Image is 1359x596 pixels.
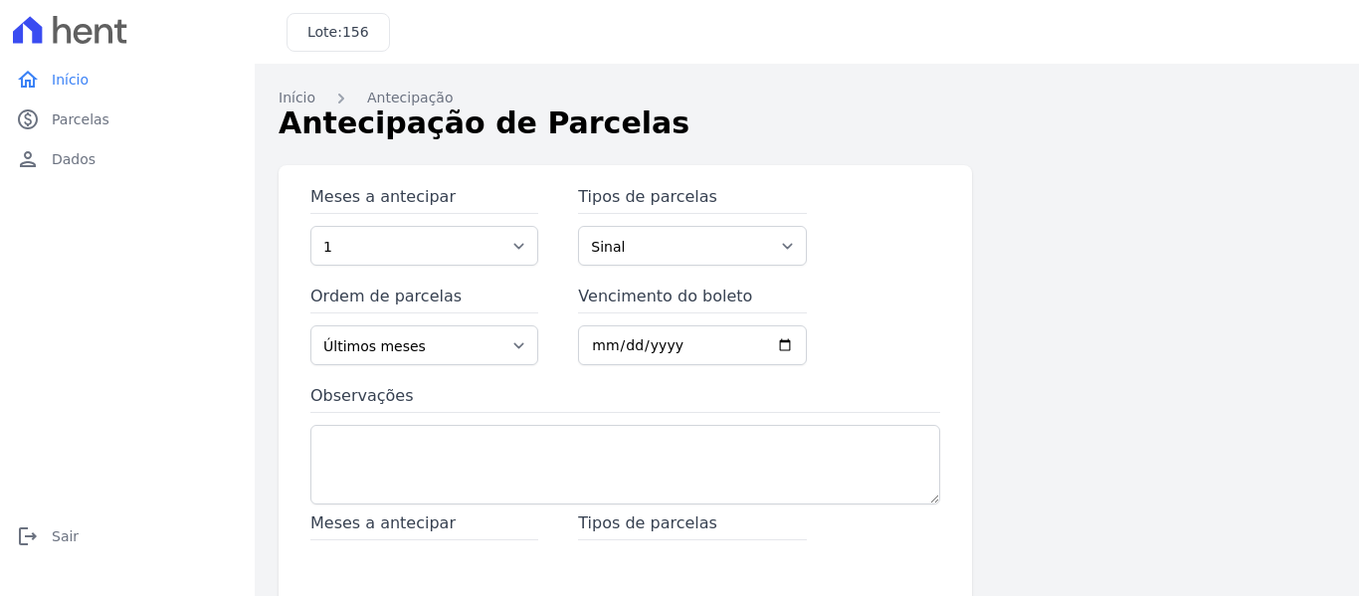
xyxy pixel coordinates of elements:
label: Vencimento do boleto [578,285,806,313]
a: logoutSair [8,516,247,556]
a: homeInício [8,60,247,99]
label: Meses a antecipar [310,185,538,214]
i: logout [16,524,40,548]
a: Início [279,88,315,108]
label: Tipos de parcelas [578,185,806,214]
span: Meses a antecipar [310,511,538,540]
h1: Antecipação de Parcelas [279,100,1335,145]
label: Ordem de parcelas [310,285,538,313]
span: Início [52,70,89,90]
h3: Lote: [307,22,369,43]
i: person [16,147,40,171]
nav: Breadcrumb [279,88,1335,108]
a: personDados [8,139,247,179]
i: paid [16,107,40,131]
a: Antecipação [367,88,453,108]
span: Sair [52,526,79,546]
span: Tipos de parcelas [578,511,806,540]
a: paidParcelas [8,99,247,139]
i: home [16,68,40,92]
span: 156 [342,24,369,40]
span: Parcelas [52,109,109,129]
span: Dados [52,149,96,169]
label: Observações [310,384,940,413]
